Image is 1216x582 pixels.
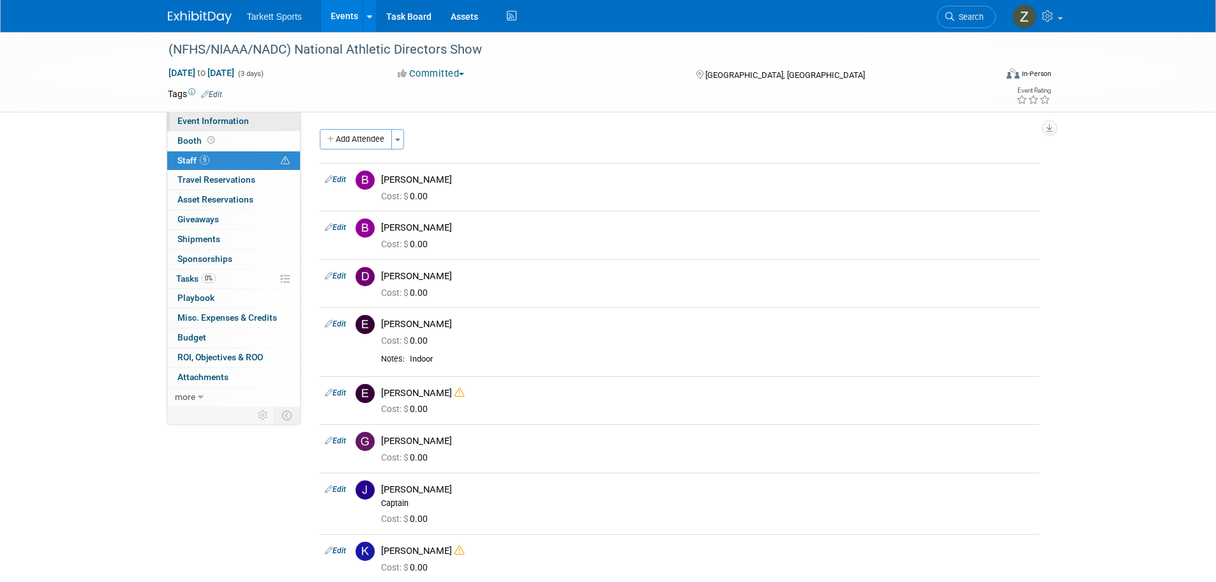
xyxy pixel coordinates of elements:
[381,335,433,346] span: 0.00
[168,67,235,79] span: [DATE] [DATE]
[177,352,263,362] span: ROI, Objectives & ROO
[167,190,300,210] a: Asset Reservations
[381,191,410,201] span: Cost: $
[454,388,464,397] i: Double-book Warning!
[381,452,433,463] span: 0.00
[325,223,346,232] a: Edit
[247,11,302,22] span: Tarkett Sports
[167,112,300,131] a: Event Information
[164,38,977,61] div: (NFHS/NIAAA/NADC) National Athletic Directors Show
[356,542,375,561] img: K.jpg
[381,545,1034,557] div: [PERSON_NAME]
[381,514,410,524] span: Cost: $
[167,250,300,269] a: Sponsorships
[381,318,1034,330] div: [PERSON_NAME]
[381,335,410,346] span: Cost: $
[325,319,346,328] a: Edit
[356,384,375,403] img: E.jpg
[177,293,214,303] span: Playbook
[167,132,300,151] a: Booth
[177,155,209,165] span: Staff
[167,151,300,171] a: Staff9
[381,484,1034,496] div: [PERSON_NAME]
[252,407,274,424] td: Personalize Event Tab Strip
[167,210,300,229] a: Giveaways
[381,562,410,572] span: Cost: $
[325,272,346,280] a: Edit
[381,287,410,298] span: Cost: $
[1021,69,1051,79] div: In-Person
[356,315,375,334] img: E.jpg
[381,174,1034,186] div: [PERSON_NAME]
[381,562,433,572] span: 0.00
[356,171,375,190] img: B.jpg
[167,368,300,387] a: Attachments
[381,514,433,524] span: 0.00
[381,222,1034,234] div: [PERSON_NAME]
[167,230,300,249] a: Shipments
[381,287,433,298] span: 0.00
[320,129,392,149] button: Add Attendee
[177,372,229,382] span: Attachments
[274,407,300,424] td: Toggle Event Tabs
[381,404,410,414] span: Cost: $
[167,328,300,348] a: Budget
[205,135,217,145] span: Booth not reserved yet
[168,11,232,24] img: ExhibitDay
[177,254,232,264] span: Sponsorships
[410,354,1034,365] div: Indoor
[356,218,375,238] img: B.jpg
[177,214,219,224] span: Giveaways
[325,485,346,494] a: Edit
[954,12,984,22] span: Search
[202,273,216,283] span: 0%
[705,70,865,80] span: [GEOGRAPHIC_DATA], [GEOGRAPHIC_DATA]
[381,239,433,249] span: 0.00
[1007,68,1019,79] img: Format-Inperson.png
[325,436,346,445] a: Edit
[325,175,346,184] a: Edit
[177,234,220,244] span: Shipments
[381,435,1034,447] div: [PERSON_NAME]
[177,135,217,146] span: Booth
[381,239,410,249] span: Cost: $
[356,432,375,451] img: G.jpg
[393,67,469,80] button: Committed
[1012,4,1037,29] img: Zak Sigler
[167,309,300,328] a: Misc. Expenses & Credits
[177,194,253,204] span: Asset Reservations
[167,348,300,367] a: ROI, Objectives & ROO
[356,480,375,500] img: J.jpg
[176,273,216,284] span: Tasks
[325,546,346,555] a: Edit
[201,90,222,99] a: Edit
[381,452,410,463] span: Cost: $
[381,270,1034,282] div: [PERSON_NAME]
[356,267,375,286] img: D.jpg
[920,66,1052,86] div: Event Format
[381,404,433,414] span: 0.00
[167,270,300,289] a: Tasks0%
[177,116,249,126] span: Event Information
[381,191,433,201] span: 0.00
[381,354,405,364] div: Notes:
[325,388,346,397] a: Edit
[167,171,300,190] a: Travel Reservations
[381,387,1034,399] div: [PERSON_NAME]
[177,312,277,323] span: Misc. Expenses & Credits
[175,392,195,402] span: more
[177,174,255,185] span: Travel Reservations
[167,388,300,407] a: more
[167,289,300,308] a: Playbook
[168,88,222,100] td: Tags
[937,6,996,28] a: Search
[454,546,464,555] i: Double-book Warning!
[1016,88,1051,94] div: Event Rating
[281,155,290,167] span: Potential Scheduling Conflict -- at least one attendee is tagged in another overlapping event.
[237,70,264,78] span: (3 days)
[177,332,206,342] span: Budget
[195,68,207,78] span: to
[381,498,1034,509] div: Captain
[200,155,209,165] span: 9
